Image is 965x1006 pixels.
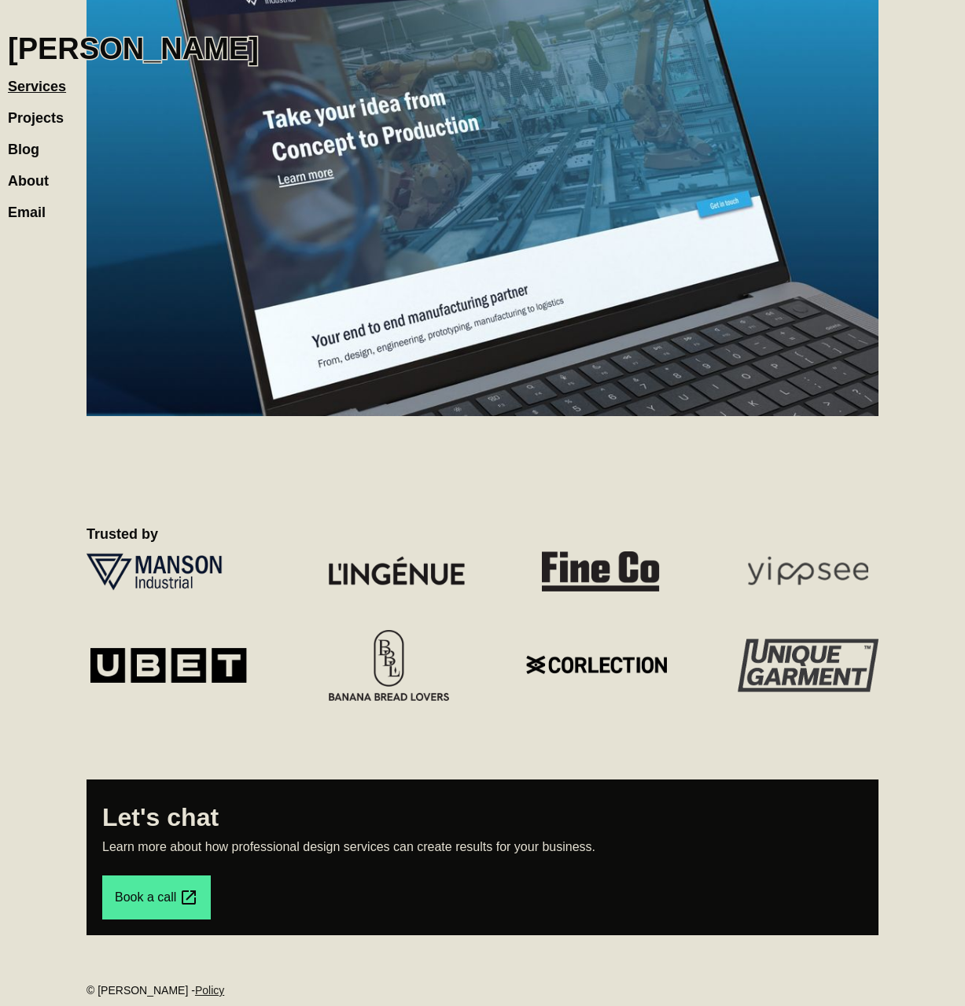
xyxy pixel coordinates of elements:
[115,888,176,907] div: Book a call
[8,31,259,66] h1: [PERSON_NAME]
[102,875,211,919] a: Book a call
[8,63,82,94] a: Services
[102,803,863,831] h2: Let's chat
[87,466,878,485] h2: ‍
[8,157,64,189] a: About
[87,709,878,724] p: ‍
[8,94,79,126] a: Projects
[87,756,878,772] p: ‍
[87,493,878,509] p: ‍
[87,525,878,544] h2: Trusted by
[8,16,259,66] a: home
[102,839,863,855] p: Learn more about how professional design services can create results for your business.
[8,126,55,157] a: Blog
[87,432,878,451] h2: ‍
[8,189,61,220] a: Email
[87,982,878,998] div: © [PERSON_NAME] -
[87,732,878,748] p: ‍
[195,984,224,997] a: Policy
